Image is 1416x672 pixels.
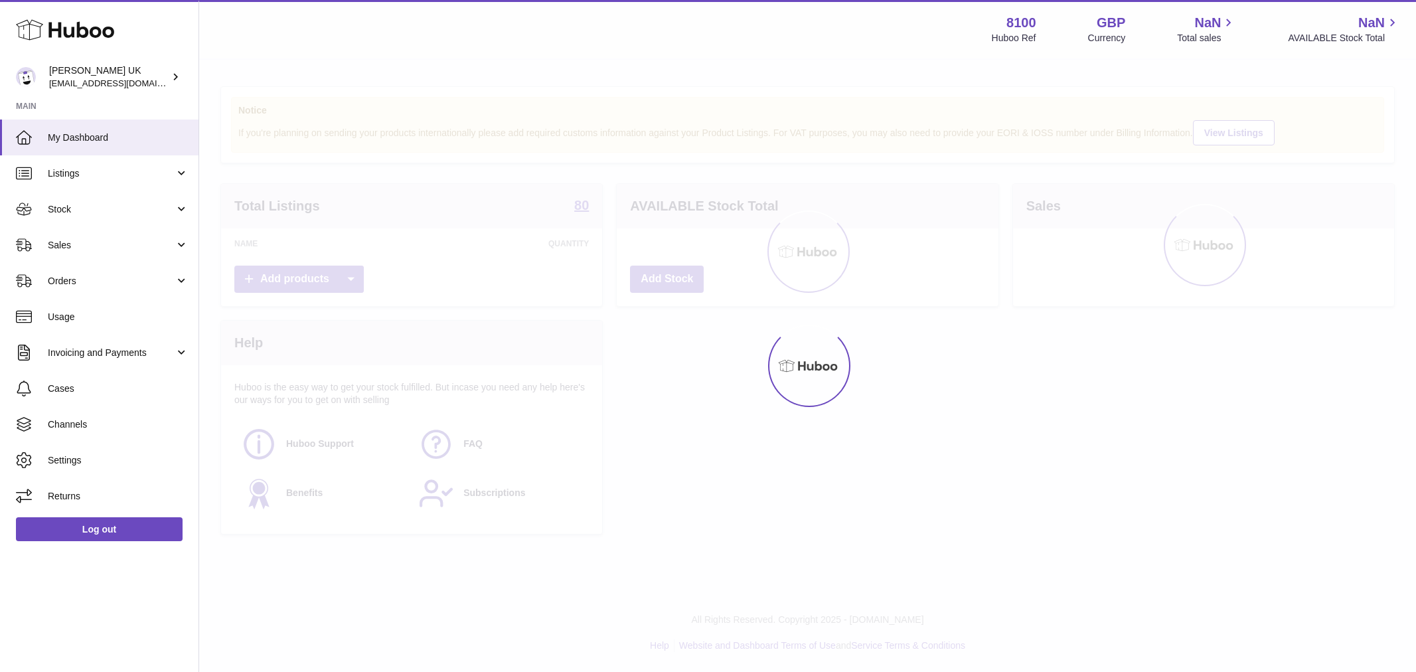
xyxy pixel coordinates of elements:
span: My Dashboard [48,131,189,144]
span: Listings [48,167,175,180]
span: Total sales [1177,32,1236,44]
span: NaN [1358,14,1385,32]
span: Settings [48,454,189,467]
div: [PERSON_NAME] UK [49,64,169,90]
a: NaN Total sales [1177,14,1236,44]
span: Orders [48,275,175,288]
span: Sales [48,239,175,252]
a: NaN AVAILABLE Stock Total [1288,14,1400,44]
span: Cases [48,382,189,395]
strong: 8100 [1006,14,1036,32]
span: AVAILABLE Stock Total [1288,32,1400,44]
div: Huboo Ref [992,32,1036,44]
span: Invoicing and Payments [48,347,175,359]
span: NaN [1194,14,1221,32]
span: [EMAIL_ADDRESS][DOMAIN_NAME] [49,78,195,88]
span: Returns [48,490,189,503]
a: Log out [16,517,183,541]
span: Channels [48,418,189,431]
span: Stock [48,203,175,216]
img: internalAdmin-8100@internal.huboo.com [16,67,36,87]
div: Currency [1088,32,1126,44]
span: Usage [48,311,189,323]
strong: GBP [1097,14,1125,32]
